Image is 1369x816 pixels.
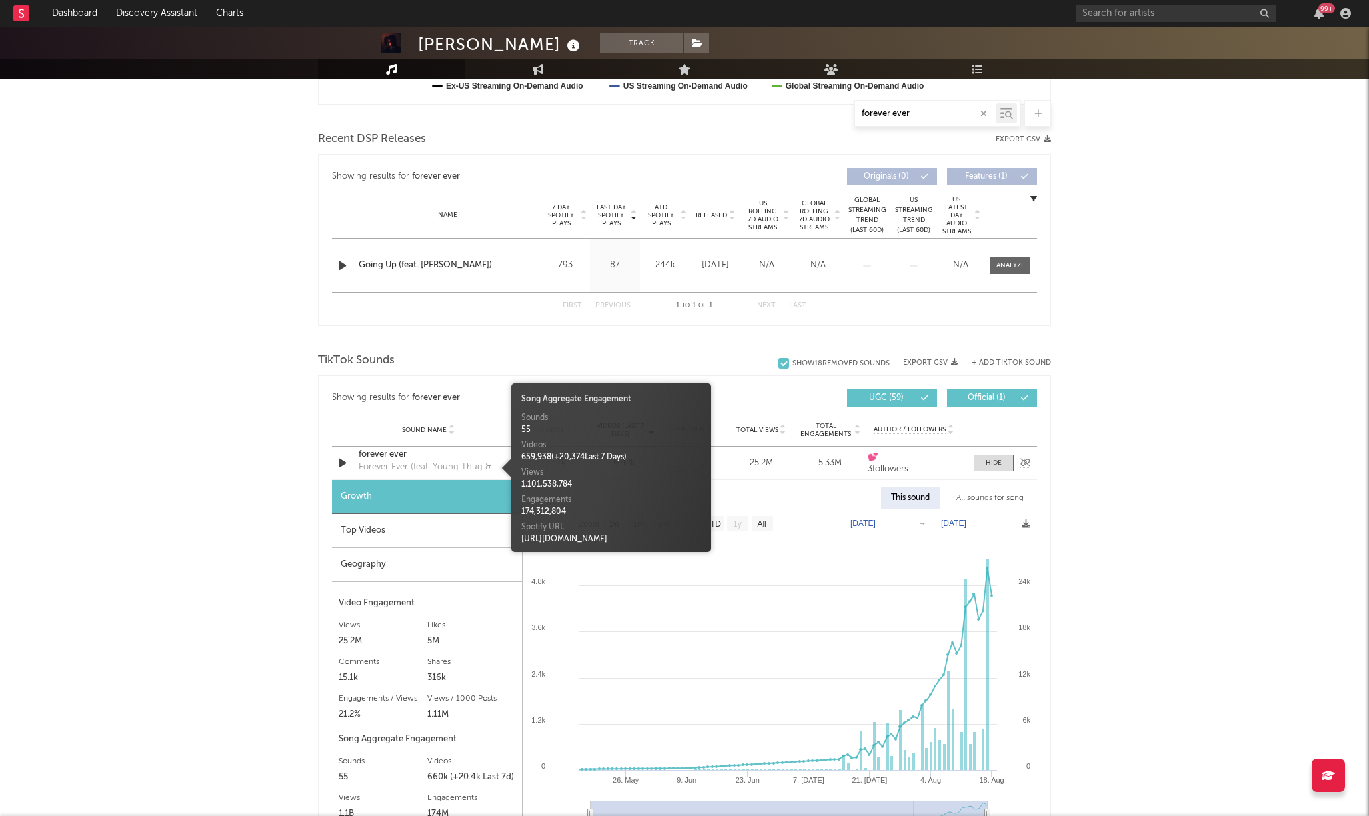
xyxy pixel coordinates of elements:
[339,595,515,611] div: Video Engagement
[856,394,917,402] span: UGC ( 59 )
[799,422,853,438] span: Total Engagements
[427,790,516,806] div: Engagements
[696,211,727,219] span: Released
[757,302,776,309] button: Next
[677,776,696,784] text: 9. Jun
[1076,5,1276,22] input: Search for artists
[412,390,460,406] div: forever ever
[531,716,545,724] text: 1.2k
[956,173,1017,181] span: Features ( 1 )
[359,259,537,272] div: Going Up (feat. [PERSON_NAME])
[856,173,917,181] span: Originals ( 0 )
[563,302,582,309] button: First
[730,457,792,470] div: 25.2M
[427,753,516,769] div: Videos
[682,303,690,309] span: to
[593,259,637,272] div: 87
[521,479,701,491] div: 1,101,538,784
[332,480,522,514] div: Growth
[1018,670,1030,678] text: 12k
[427,691,516,707] div: Views / 1000 Posts
[359,461,498,474] div: Forever Ever (feat. Young Thug & [PERSON_NAME])
[796,259,840,272] div: N/A
[1026,762,1030,770] text: 0
[792,359,890,368] div: Show 18 Removed Sounds
[339,691,427,707] div: Engagements / Views
[521,451,701,463] div: 659,938 ( + 20,374 Last 7 Days)
[595,302,631,309] button: Previous
[799,457,861,470] div: 5.33M
[996,135,1051,143] button: Export CSV
[521,535,607,543] a: [URL][DOMAIN_NAME]
[521,424,701,436] div: 55
[1318,3,1335,13] div: 99 +
[941,519,966,528] text: [DATE]
[1314,8,1324,19] button: 99+
[402,426,447,434] span: Sound Name
[339,790,427,806] div: Views
[318,131,426,147] span: Recent DSP Releases
[1018,623,1030,631] text: 18k
[920,776,941,784] text: 4. Aug
[736,426,778,434] span: Total Views
[757,519,766,529] text: All
[359,210,537,220] div: Name
[868,453,960,462] a: 💕
[339,753,427,769] div: Sounds
[947,168,1037,185] button: Features(1)
[850,519,876,528] text: [DATE]
[543,259,587,272] div: 793
[881,487,940,509] div: This sound
[531,670,545,678] text: 2.4k
[427,769,516,785] div: 660k (+20.4k Last 7d)
[733,519,742,529] text: 1y
[744,259,789,272] div: N/A
[613,776,639,784] text: 26. May
[531,577,545,585] text: 4.8k
[521,439,701,451] div: Videos
[332,548,522,582] div: Geography
[693,259,738,272] div: [DATE]
[789,302,806,309] button: Last
[427,633,516,649] div: 5M
[1022,716,1030,724] text: 6k
[521,521,701,533] div: Spotify URL
[847,389,937,407] button: UGC(59)
[940,259,980,272] div: N/A
[359,448,498,461] a: forever ever
[736,776,760,784] text: 23. Jun
[418,33,583,55] div: [PERSON_NAME]
[868,465,960,474] div: 3 followers
[412,169,460,185] div: forever ever
[318,353,395,369] span: TikTok Sounds
[339,670,427,686] div: 15.1k
[744,199,781,231] span: US Rolling 7D Audio Streams
[868,453,878,461] strong: 💕
[521,467,701,479] div: Views
[847,195,887,235] div: Global Streaming Trend (Last 60D)
[427,654,516,670] div: Shares
[339,654,427,670] div: Comments
[946,487,1034,509] div: All sounds for song
[918,519,926,528] text: →
[521,412,701,424] div: Sounds
[531,623,545,631] text: 3.6k
[855,109,996,119] input: Search by song name or URL
[786,81,924,91] text: Global Streaming On-Demand Audio
[541,762,545,770] text: 0
[643,259,686,272] div: 244k
[521,393,701,405] div: Song Aggregate Engagement
[600,33,683,53] button: Track
[852,776,887,784] text: 21. [DATE]
[339,617,427,633] div: Views
[874,425,946,434] span: Author / Followers
[623,81,748,91] text: US Streaming On-Demand Audio
[1018,577,1030,585] text: 24k
[427,670,516,686] div: 316k
[956,394,1017,402] span: Official ( 1 )
[332,168,684,185] div: Showing results for
[793,776,824,784] text: 7. [DATE]
[521,506,701,518] div: 174,312,804
[903,359,958,367] button: Export CSV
